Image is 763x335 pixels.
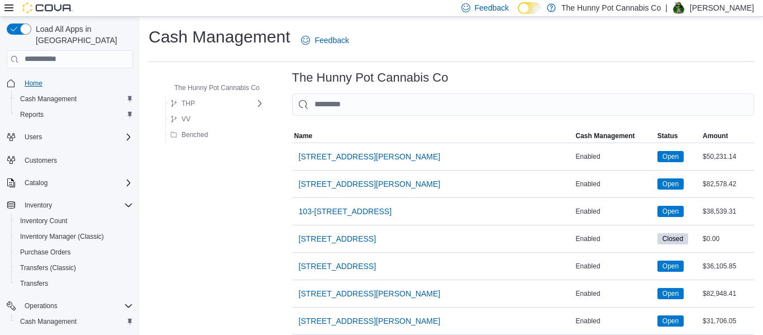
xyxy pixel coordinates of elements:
button: THP [166,97,199,110]
button: 103-[STREET_ADDRESS] [294,200,397,223]
span: Home [20,76,133,90]
button: [STREET_ADDRESS][PERSON_NAME] [294,145,445,168]
span: Name [294,131,313,140]
span: Transfers [20,279,48,288]
span: VV [182,115,190,124]
button: Status [655,129,700,143]
p: | [665,1,667,15]
button: Transfers (Classic) [11,260,137,276]
h1: Cash Management [149,26,290,48]
button: Inventory Manager (Classic) [11,229,137,244]
div: $82,948.41 [700,287,754,300]
a: Home [20,77,47,90]
span: Transfers [16,277,133,290]
span: Load All Apps in [GEOGRAPHIC_DATA] [31,23,133,46]
div: Enabled [574,314,655,328]
span: Cash Management [576,131,635,140]
span: Open [657,288,684,299]
p: The Hunny Pot Cannabis Co [561,1,661,15]
span: Users [25,133,42,141]
button: Users [2,129,137,145]
button: Purchase Orders [11,244,137,260]
button: [STREET_ADDRESS][PERSON_NAME] [294,282,445,305]
span: [STREET_ADDRESS][PERSON_NAME] [299,178,441,190]
span: [STREET_ADDRESS][PERSON_NAME] [299,315,441,327]
button: Operations [20,299,62,313]
span: The Hunny Pot Cannabis Co [174,83,260,92]
span: Inventory Manager (Classic) [16,230,133,243]
button: The Hunny Pot Cannabis Co [159,81,264,95]
span: [STREET_ADDRESS] [299,233,376,244]
span: Operations [20,299,133,313]
span: Reports [20,110,44,119]
span: Open [662,261,679,271]
span: Cash Management [20,95,77,103]
button: Benched [166,128,212,141]
h3: The Hunny Pot Cannabis Co [292,71,449,84]
div: Enabled [574,232,655,246]
span: Catalog [25,178,47,187]
span: Open [657,178,684,190]
span: Feedback [475,2,509,13]
button: [STREET_ADDRESS] [294,255,380,277]
span: Open [657,261,684,272]
a: Transfers [16,277,53,290]
div: Enabled [574,259,655,273]
span: Reports [16,108,133,121]
span: [STREET_ADDRESS] [299,261,376,272]
span: Cash Management [16,315,133,328]
button: Cash Management [11,314,137,329]
div: Enabled [574,177,655,191]
button: Catalog [20,176,52,190]
span: Feedback [314,35,349,46]
span: Inventory Count [20,216,68,225]
div: $36,105.85 [700,259,754,273]
a: Customers [20,154,61,167]
button: Transfers [11,276,137,291]
div: Alexyss Dodd [672,1,685,15]
span: Transfers (Classic) [20,263,76,272]
button: [STREET_ADDRESS][PERSON_NAME] [294,173,445,195]
a: Cash Management [16,315,81,328]
button: Customers [2,152,137,168]
span: Amount [703,131,728,140]
span: Inventory Count [16,214,133,228]
button: Users [20,130,46,144]
button: VV [166,112,195,126]
button: Amount [700,129,754,143]
button: Home [2,75,137,91]
button: [STREET_ADDRESS][PERSON_NAME] [294,310,445,332]
button: [STREET_ADDRESS] [294,228,380,250]
a: Inventory Manager (Classic) [16,230,108,243]
div: Enabled [574,287,655,300]
button: Cash Management [574,129,655,143]
span: Status [657,131,678,140]
a: Feedback [297,29,353,51]
span: Open [662,289,679,299]
p: [PERSON_NAME] [690,1,754,15]
span: Closed [657,233,688,244]
div: $38,539.31 [700,205,754,218]
span: Dark Mode [518,14,518,15]
a: Purchase Orders [16,246,75,259]
a: Transfers (Classic) [16,261,80,275]
button: Inventory [20,199,56,212]
span: Transfers (Classic) [16,261,133,275]
button: Operations [2,298,137,314]
div: $50,231.14 [700,150,754,163]
span: Open [657,206,684,217]
span: Purchase Orders [16,246,133,259]
button: Catalog [2,175,137,191]
span: Benched [182,130,208,139]
input: This is a search bar. As you type, the results lower in the page will automatically filter. [292,93,754,116]
span: Cash Management [16,92,133,106]
span: Open [657,151,684,162]
div: Enabled [574,205,655,218]
span: Home [25,79,42,88]
div: $0.00 [700,232,754,246]
a: Inventory Count [16,214,72,228]
img: Cova [22,2,73,13]
span: Users [20,130,133,144]
button: Reports [11,107,137,122]
button: Inventory [2,197,137,213]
